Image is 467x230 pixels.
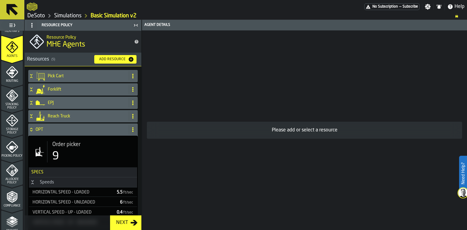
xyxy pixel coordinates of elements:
[48,114,126,119] h4: Reach Truck
[25,53,141,66] h3: title-section-[object Object]
[36,180,58,185] div: Speeds
[1,21,23,30] label: button-toggle-Toggle Full Menu
[52,150,59,162] div: 9
[364,3,420,10] a: link-to-/wh/i/53489ce4-9a4e-4130-9411-87a947849922/pricing/
[94,55,137,64] button: button-Add Resource
[422,4,433,10] label: button-toggle-Settings
[455,3,465,10] span: Help
[48,100,126,105] h4: EPJ
[132,22,140,29] label: button-toggle-Close me
[1,11,23,35] li: menu Heatmaps
[460,156,466,190] label: Need Help?
[54,12,81,19] a: link-to-/wh/i/53489ce4-9a4e-4130-9411-87a947849922
[29,197,137,207] div: StatList-item-Horizontal Speed - Unloaded
[52,141,81,148] span: Order picker
[28,83,126,96] div: Forklift
[48,87,126,92] h4: Forklift
[29,207,137,217] div: StatList-item-Vertical Speed - Up - Loaded
[1,61,23,85] li: menu Routing
[30,190,112,195] div: Horizontal Speed - Loaded
[27,12,465,19] nav: Breadcrumb
[30,210,112,215] div: Vertical Speed - Up - Loaded
[29,187,137,197] div: StatList-item-Horizontal Speed - Loaded
[26,20,132,30] div: Resource Policy
[29,170,43,175] span: Specs
[399,5,401,9] span: —
[152,127,457,134] div: Please add or select a resource
[25,31,141,53] div: title-MHE Agents
[120,200,133,204] span: 6
[27,1,37,12] a: logo-header
[1,128,23,134] span: Storage Policy
[143,23,466,27] div: Agent details
[1,79,23,83] span: Routing
[1,103,23,110] span: Stacking Policy
[52,141,132,148] div: Title
[372,5,398,9] span: No Subscription
[29,180,36,185] button: Button-Speeds-open
[434,4,445,10] label: button-toggle-Notifications
[28,70,126,82] div: Pick Cart
[47,40,85,50] span: MHE Agents
[123,211,133,214] span: ft/sec
[48,74,126,78] h4: Pick Cart
[1,54,23,58] span: Agents
[28,124,126,136] div: OPT
[29,167,137,177] h3: title-section-Specs
[1,135,23,160] li: menu Picking Policy
[1,204,23,207] span: Compliance
[1,85,23,110] li: menu Stacking Policy
[142,20,467,30] header: Agent details
[51,57,55,61] span: ( 5 )
[1,110,23,135] li: menu Storage Policy
[27,56,89,63] div: Resources
[1,185,23,210] li: menu Compliance
[91,12,137,19] a: link-to-/wh/i/53489ce4-9a4e-4130-9411-87a947849922/simulations/1f62d167-152a-4059-937e-329100f67c26
[36,127,126,132] h4: OPT
[114,219,130,226] div: Next
[47,34,129,40] h2: Sub Title
[445,3,467,10] label: button-toggle-Help
[29,136,137,167] div: stat-Order picker
[123,191,133,194] span: ft/sec
[123,201,133,204] span: ft/sec
[28,110,126,122] div: Reach Truck
[1,160,23,185] li: menu Allocate Policy
[1,154,23,158] span: Picking Policy
[30,200,115,205] div: Horizontal Speed - Unloaded
[117,190,133,194] span: 5.5
[403,5,418,9] span: Subscribe
[1,36,23,60] li: menu Agents
[1,178,23,184] span: Allocate Policy
[29,177,137,187] h3: title-section-Speeds
[97,57,128,61] div: Add Resource
[110,215,141,230] button: button-Next
[364,3,420,10] div: Menu Subscription
[1,30,23,33] span: Heatmaps
[27,12,45,19] a: link-to-/wh/i/53489ce4-9a4e-4130-9411-87a947849922
[117,210,133,214] span: 0.4
[28,97,126,109] div: EPJ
